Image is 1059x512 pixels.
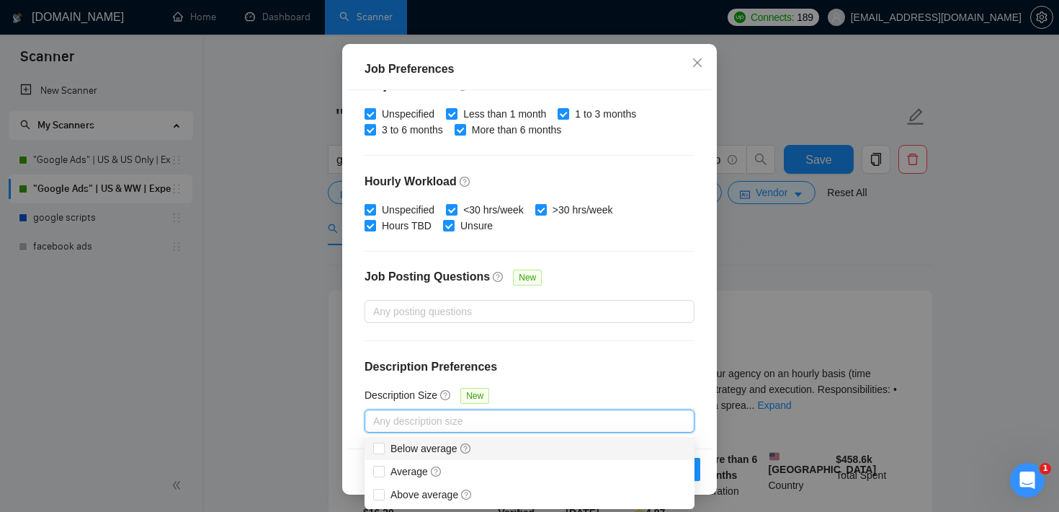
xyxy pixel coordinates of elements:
[569,106,642,122] span: 1 to 3 months
[390,489,473,500] span: Above average
[678,44,717,83] button: Close
[460,443,472,454] span: question-circle
[365,173,694,190] h4: Hourly Workload
[692,57,703,69] span: close
[390,466,442,477] span: Average
[460,176,471,187] span: question-circle
[460,388,489,404] span: New
[466,122,568,138] span: More than 6 months
[1010,463,1045,498] iframe: Intercom live chat
[365,358,694,376] h4: Description Preferences
[493,271,504,283] span: question-circle
[376,106,440,122] span: Unspecified
[455,218,499,234] span: Unsure
[1040,463,1051,475] span: 1
[365,61,694,78] div: Job Preferences
[457,106,552,122] span: Less than 1 month
[457,202,529,218] span: <30 hrs/week
[461,489,473,500] span: question-circle
[431,466,442,477] span: question-circle
[365,268,490,286] h4: Job Posting Questions
[376,122,449,138] span: 3 to 6 months
[440,389,452,401] span: question-circle
[376,202,440,218] span: Unspecified
[547,202,619,218] span: >30 hrs/week
[513,270,542,286] span: New
[390,443,472,454] span: Below average
[376,218,437,234] span: Hours TBD
[365,387,437,403] h5: Description Size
